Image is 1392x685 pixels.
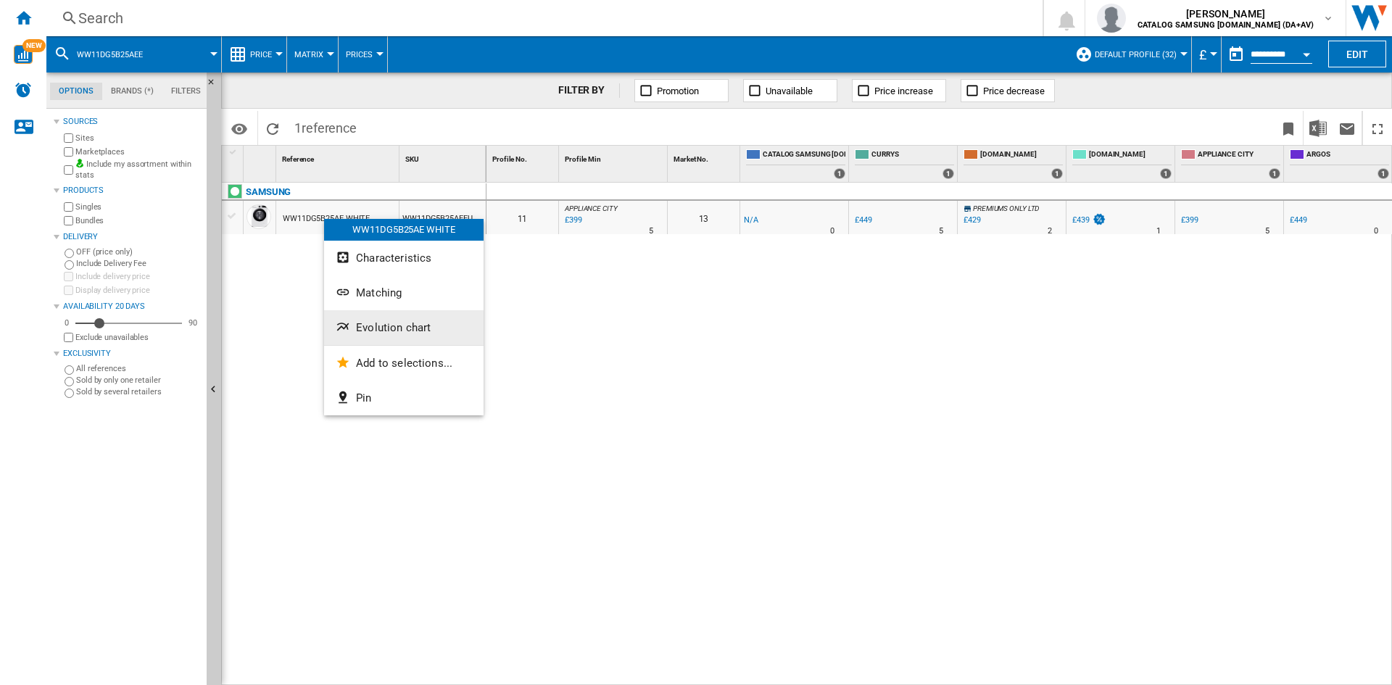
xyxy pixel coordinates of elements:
[356,321,431,334] span: Evolution chart
[324,275,484,310] button: Matching
[356,357,452,370] span: Add to selections...
[324,381,484,415] button: Pin...
[356,286,402,299] span: Matching
[324,310,484,345] button: Evolution chart
[356,252,431,265] span: Characteristics
[356,391,371,404] span: Pin
[324,241,484,275] button: Characteristics
[324,219,484,241] div: WW11DG5B25AE WHITE
[324,346,484,381] button: Add to selections...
